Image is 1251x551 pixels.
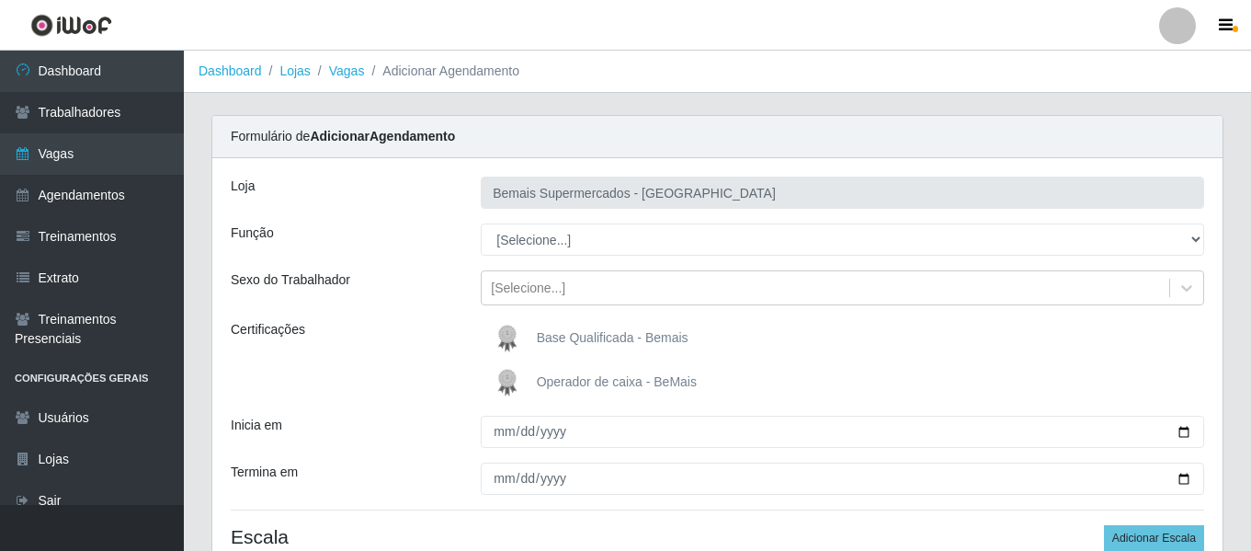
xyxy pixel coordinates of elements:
input: 00/00/0000 [481,463,1204,495]
div: [Selecione...] [491,279,565,298]
input: 00/00/0000 [481,416,1204,448]
a: Vagas [329,63,365,78]
label: Certificações [231,320,305,339]
img: Base Qualificada - Bemais [489,320,533,357]
label: Sexo do Trabalhador [231,270,350,290]
h4: Escala [231,525,1204,548]
span: Base Qualificada - Bemais [537,330,688,345]
div: Formulário de [212,116,1223,158]
label: Inicia em [231,416,282,435]
a: Lojas [279,63,310,78]
strong: Adicionar Agendamento [310,129,455,143]
nav: breadcrumb [184,51,1251,93]
label: Loja [231,177,255,196]
a: Dashboard [199,63,262,78]
label: Termina em [231,463,298,482]
button: Adicionar Escala [1104,525,1204,551]
img: Operador de caixa - BeMais [489,364,533,401]
img: CoreUI Logo [30,14,112,37]
span: Operador de caixa - BeMais [537,374,697,389]
li: Adicionar Agendamento [364,62,519,81]
label: Função [231,224,274,243]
